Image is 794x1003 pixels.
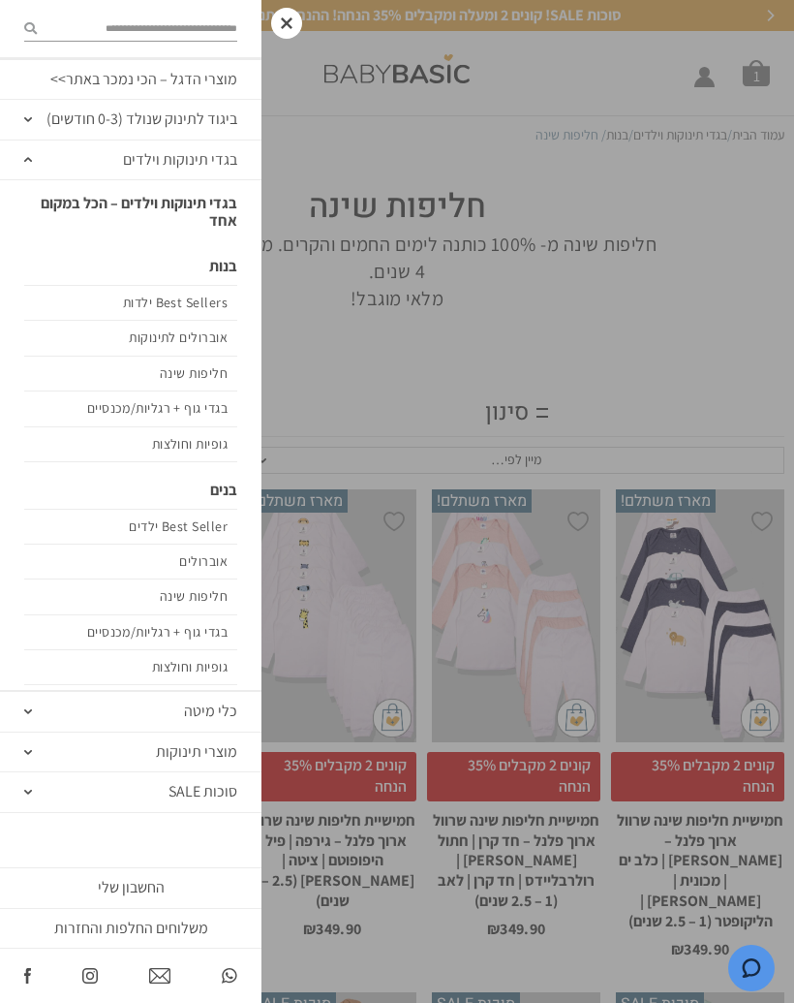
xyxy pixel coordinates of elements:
a: Best Seller ילדים [24,509,237,545]
a: אוברולים לתינוקות [24,321,237,356]
a: בגדי גוף + רגליות/מכנסיים [24,615,237,650]
a: בנות [24,248,237,285]
iframe: Opens a widget where you can chat to one of our agents [728,945,775,993]
a: בגדי גוף + רגליות/מכנסיים [24,392,237,426]
img: צפו בעמוד שלנו באינסטגרם [82,968,98,984]
a: בנים [24,472,237,509]
a: Wishlist [79,63,102,83]
a: גופיות וחולצות [24,650,237,685]
a: אוברולים [24,545,237,580]
a: חליפות שינה [24,580,237,614]
a: חליפות שינה [24,357,237,392]
img: צרו קשר עם בייבי בייסיק בוואטסאפ [222,968,237,984]
a: גופיות וחולצות [24,427,237,462]
img: עשו לנו לייק בפייסבוק [24,968,31,984]
a: סל קניות1 [743,60,770,87]
a: בגדי תינוקות וילדים – הכל במקום אחד [24,185,237,238]
a: Best Sellers ילדות [24,285,237,321]
img: צרו קשר עם בייבי בייסיק במייל [149,968,170,984]
span: סל קניות [743,60,770,87]
span: Wishlist [79,63,102,90]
